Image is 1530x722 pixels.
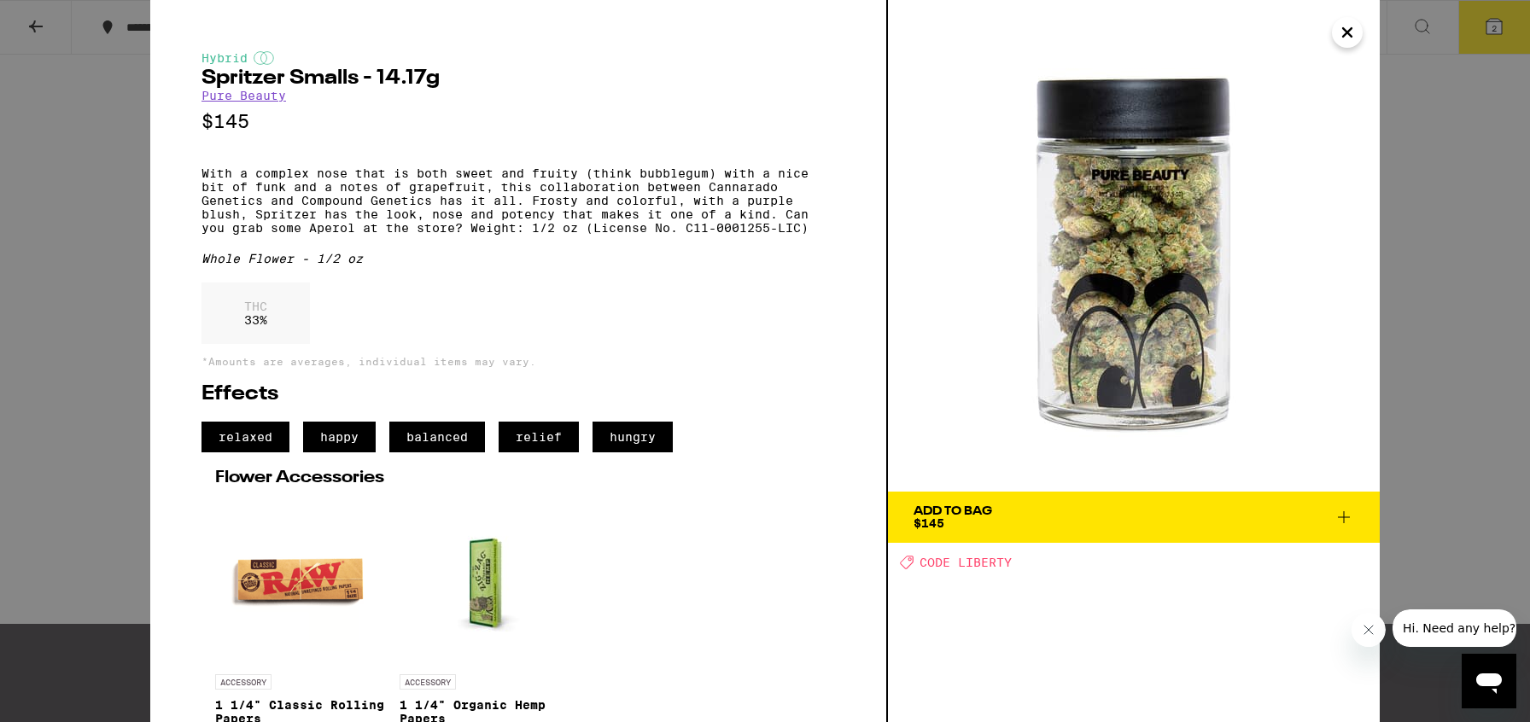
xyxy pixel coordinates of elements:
span: CODE LIBERTY [920,556,1012,569]
p: $145 [201,111,835,132]
span: balanced [389,422,485,452]
span: happy [303,422,376,452]
div: Whole Flower - 1/2 oz [201,252,835,265]
span: $145 [914,516,944,530]
p: ACCESSORY [400,674,456,690]
button: Close [1332,17,1363,48]
h2: Spritzer Smalls - 14.17g [201,68,835,89]
span: relaxed [201,422,289,452]
div: 33 % [201,282,310,344]
span: relief [499,422,579,452]
img: hybridColor.svg [254,51,274,65]
p: THC [244,300,267,313]
div: Add To Bag [914,505,992,517]
h2: Effects [201,384,835,405]
p: ACCESSORY [215,674,272,690]
iframe: Message from company [1393,609,1516,647]
button: Add To Bag$145 [888,492,1380,543]
a: Pure Beauty [201,89,286,102]
iframe: Close message [1352,613,1386,647]
img: Zig-Zag - 1 1/4" Organic Hemp Papers [400,495,570,666]
span: hungry [593,422,673,452]
iframe: Button to launch messaging window [1462,654,1516,708]
img: RAW - 1 1/4" Classic Rolling Papers [215,495,386,666]
div: Hybrid [201,51,835,65]
p: With a complex nose that is both sweet and fruity (think bubblegum) with a nice bit of funk and a... [201,166,835,235]
h2: Flower Accessories [215,469,821,486]
p: *Amounts are averages, individual items may vary. [201,356,835,367]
